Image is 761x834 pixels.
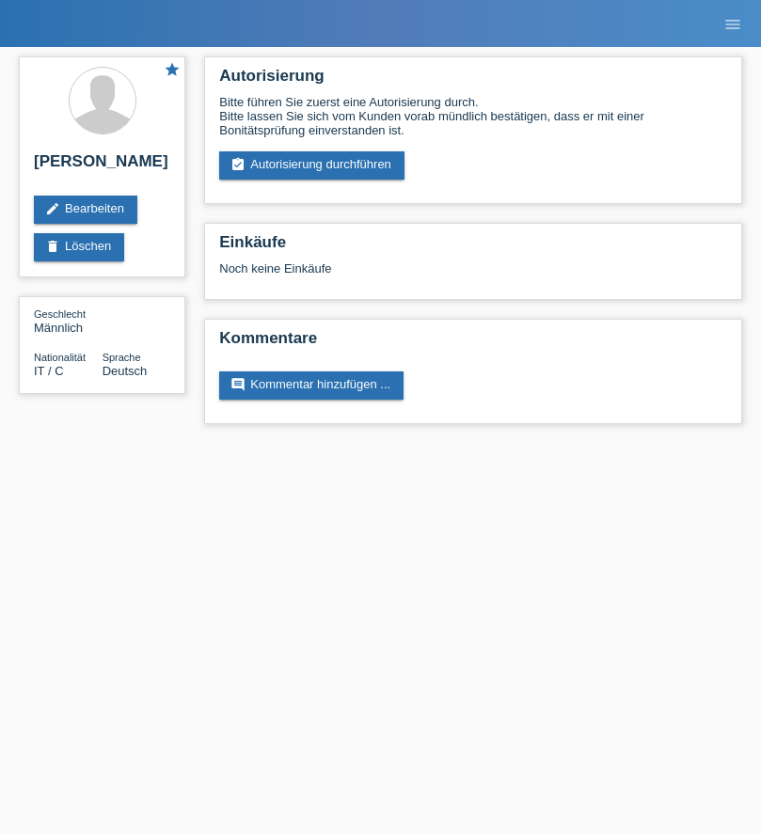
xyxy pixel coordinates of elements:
div: Noch keine Einkäufe [219,261,727,290]
span: Nationalität [34,352,86,363]
div: Bitte führen Sie zuerst eine Autorisierung durch. Bitte lassen Sie sich vom Kunden vorab mündlich... [219,95,727,137]
h2: Einkäufe [219,233,727,261]
h2: Kommentare [219,329,727,357]
i: delete [45,239,60,254]
a: assignment_turned_inAutorisierung durchführen [219,151,404,180]
i: menu [723,15,742,34]
h2: Autorisierung [219,67,727,95]
i: comment [230,377,246,392]
h2: [PERSON_NAME] [34,152,170,181]
a: star [164,61,181,81]
a: editBearbeiten [34,196,137,224]
i: star [164,61,181,78]
div: Männlich [34,307,103,335]
span: Geschlecht [34,308,86,320]
span: Italien / C / 29.04.1960 [34,364,64,378]
a: deleteLöschen [34,233,124,261]
span: Sprache [103,352,141,363]
a: menu [714,18,752,29]
i: edit [45,201,60,216]
i: assignment_turned_in [230,157,246,172]
a: commentKommentar hinzufügen ... [219,371,404,400]
span: Deutsch [103,364,148,378]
